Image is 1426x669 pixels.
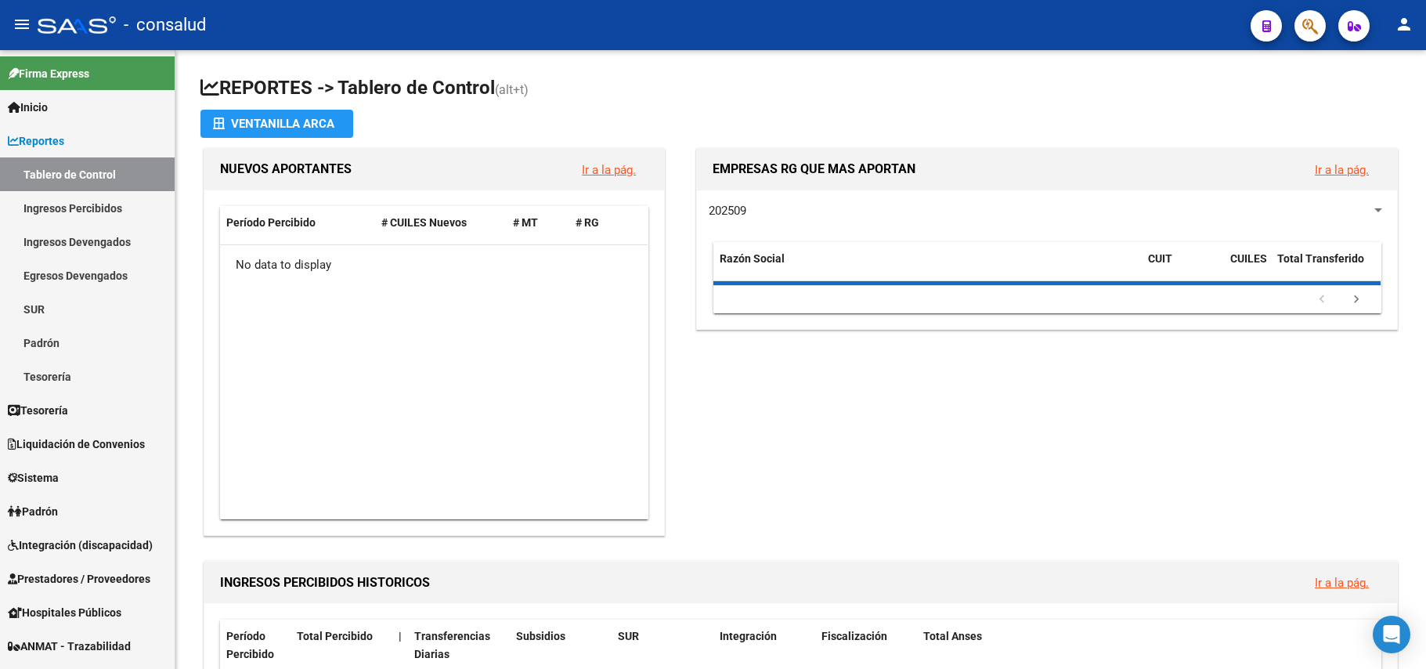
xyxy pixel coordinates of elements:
[720,630,777,642] span: Integración
[582,163,636,177] a: Ir a la pág.
[1302,568,1381,597] button: Ir a la pág.
[1315,576,1369,590] a: Ir a la pág.
[8,638,131,655] span: ANMAT - Trazabilidad
[8,503,58,520] span: Padrón
[13,15,31,34] mat-icon: menu
[1230,252,1267,265] span: CUILES
[618,630,639,642] span: SUR
[495,82,529,97] span: (alt+t)
[8,570,150,588] span: Prestadores / Proveedores
[576,216,599,229] span: # RG
[516,630,565,642] span: Subsidios
[709,204,746,218] span: 202509
[8,537,153,554] span: Integración (discapacidad)
[200,75,1401,103] h1: REPORTES -> Tablero de Control
[220,161,352,176] span: NUEVOS APORTANTES
[1307,291,1337,309] a: go to previous page
[8,436,145,453] span: Liquidación de Convenios
[220,245,648,284] div: No data to display
[507,206,569,240] datatable-header-cell: # MT
[297,630,373,642] span: Total Percibido
[226,216,316,229] span: Período Percibido
[569,155,648,184] button: Ir a la pág.
[923,630,982,642] span: Total Anses
[124,8,206,42] span: - consalud
[375,206,507,240] datatable-header-cell: # CUILES Nuevos
[1142,242,1224,294] datatable-header-cell: CUIT
[8,99,48,116] span: Inicio
[1395,15,1413,34] mat-icon: person
[220,206,375,240] datatable-header-cell: Período Percibido
[220,575,430,590] span: INGRESOS PERCIBIDOS HISTORICOS
[1373,616,1410,653] div: Open Intercom Messenger
[381,216,467,229] span: # CUILES Nuevos
[8,65,89,82] span: Firma Express
[399,630,402,642] span: |
[1315,163,1369,177] a: Ir a la pág.
[1277,252,1364,265] span: Total Transferido
[1341,291,1371,309] a: go to next page
[713,242,1142,294] datatable-header-cell: Razón Social
[1224,242,1271,294] datatable-header-cell: CUILES
[8,604,121,621] span: Hospitales Públicos
[8,402,68,419] span: Tesorería
[200,110,353,138] button: Ventanilla ARCA
[1302,155,1381,184] button: Ir a la pág.
[513,216,538,229] span: # MT
[8,469,59,486] span: Sistema
[720,252,785,265] span: Razón Social
[1148,252,1172,265] span: CUIT
[713,161,915,176] span: EMPRESAS RG QUE MAS APORTAN
[414,630,490,660] span: Transferencias Diarias
[1271,242,1381,294] datatable-header-cell: Total Transferido
[213,110,341,138] div: Ventanilla ARCA
[821,630,887,642] span: Fiscalización
[8,132,64,150] span: Reportes
[226,630,274,660] span: Período Percibido
[569,206,632,240] datatable-header-cell: # RG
